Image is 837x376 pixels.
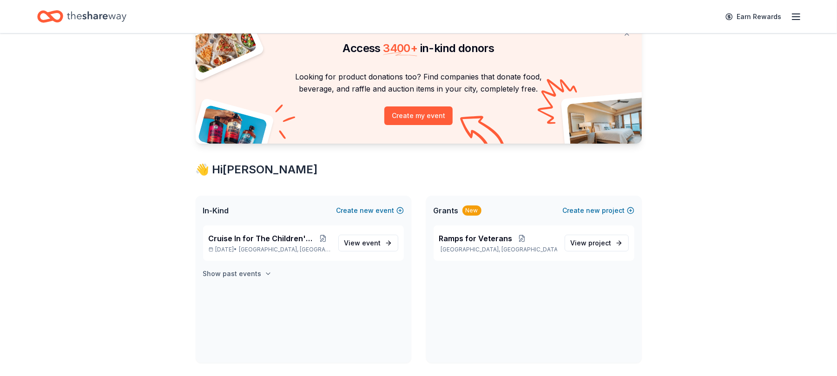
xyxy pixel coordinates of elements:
a: Home [37,6,126,27]
span: Access in-kind donors [343,41,494,55]
h4: Show past events [203,268,262,279]
p: [DATE] • [209,246,331,253]
button: Createnewevent [336,205,404,216]
span: new [360,205,374,216]
span: Grants [434,205,459,216]
a: Earn Rewards [720,8,787,25]
span: 3400 + [383,41,417,55]
img: Pizza [185,15,257,74]
span: View [571,237,612,249]
span: Cruise In for The Children's Rescue [209,233,316,244]
span: event [362,239,381,247]
img: Curvy arrow [460,116,507,151]
div: New [462,205,481,216]
div: 👋 Hi [PERSON_NAME] [196,162,642,177]
a: View project [565,235,629,251]
span: [GEOGRAPHIC_DATA], [GEOGRAPHIC_DATA] [239,246,330,253]
span: In-Kind [203,205,229,216]
button: Create my event [384,106,453,125]
button: Createnewproject [563,205,634,216]
span: View [344,237,381,249]
button: Show past events [203,268,272,279]
a: View event [338,235,398,251]
span: Ramps for Veterans [439,233,513,244]
span: new [587,205,600,216]
p: [GEOGRAPHIC_DATA], [GEOGRAPHIC_DATA] [439,246,557,253]
span: project [589,239,612,247]
p: Looking for product donations too? Find companies that donate food, beverage, and raffle and auct... [207,71,631,95]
